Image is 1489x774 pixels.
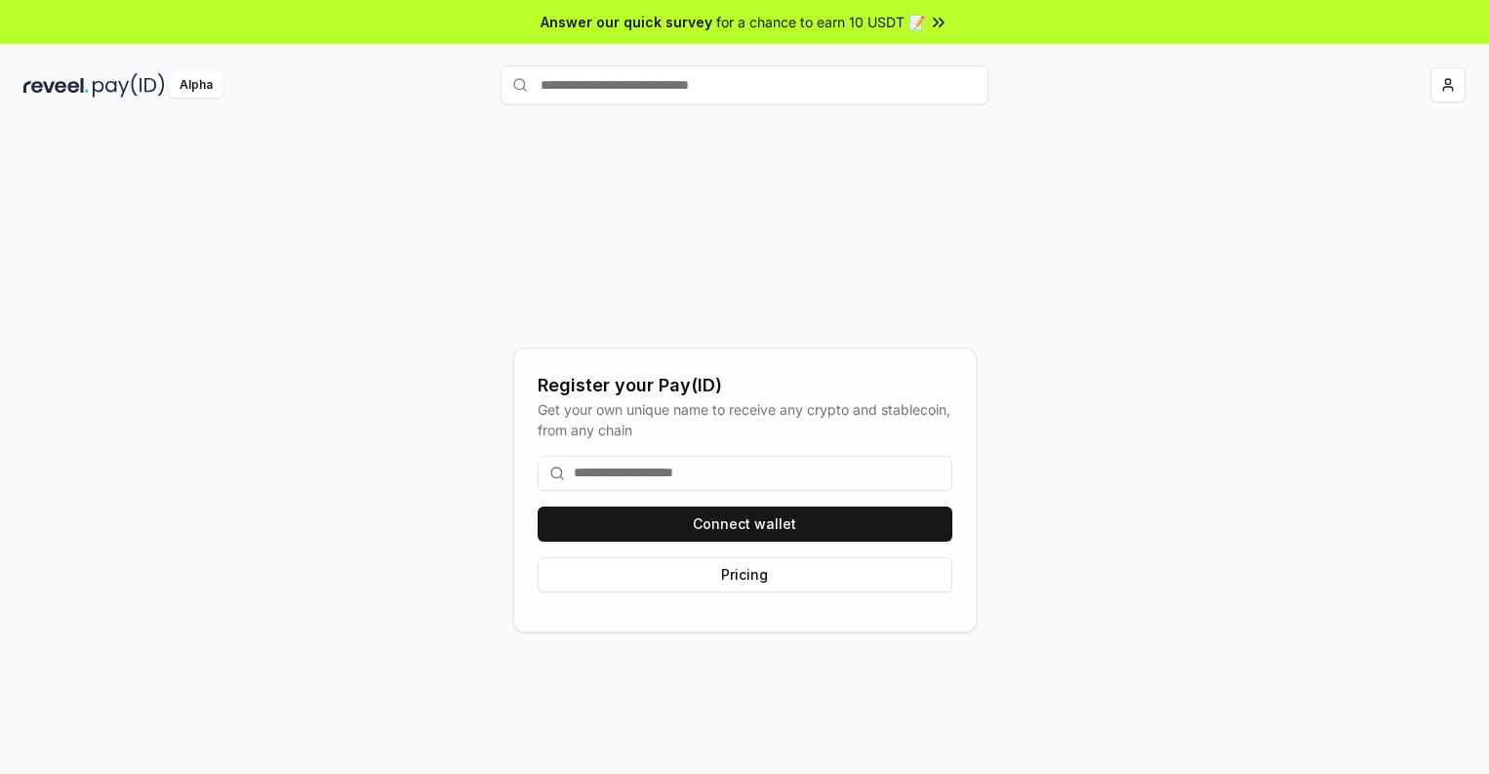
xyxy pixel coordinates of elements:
div: Alpha [169,73,223,98]
span: Answer our quick survey [541,12,712,32]
img: reveel_dark [23,73,89,98]
button: Pricing [538,557,952,592]
div: Get your own unique name to receive any crypto and stablecoin, from any chain [538,399,952,440]
div: Register your Pay(ID) [538,372,952,399]
span: for a chance to earn 10 USDT 📝 [716,12,925,32]
button: Connect wallet [538,507,952,542]
img: pay_id [93,73,165,98]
